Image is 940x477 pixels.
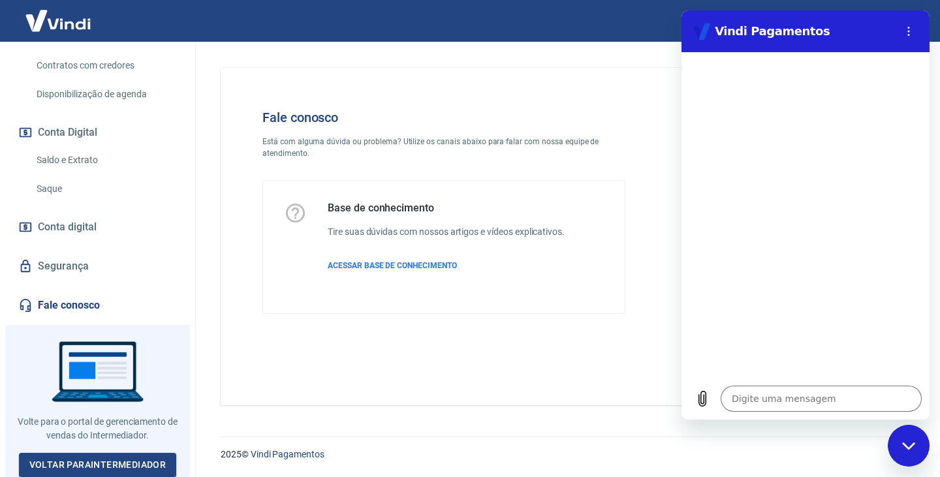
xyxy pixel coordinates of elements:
[251,449,324,459] a: Vindi Pagamentos
[16,213,180,241] a: Conta digital
[668,89,866,263] img: Fale conosco
[328,261,457,270] span: ACESSAR BASE DE CONHECIMENTO
[877,9,924,33] button: Sair
[31,81,180,108] a: Disponibilização de agenda
[31,176,180,202] a: Saque
[221,448,909,461] p: 2025 ©
[16,291,180,320] a: Fale conosco
[31,52,180,79] a: Contratos com credores
[31,147,180,174] a: Saldo e Extrato
[328,260,565,271] a: ACESSAR BASE DE CONHECIMENTO
[38,218,97,236] span: Conta digital
[681,10,930,420] iframe: Janela de mensagens
[262,110,625,125] h4: Fale conosco
[328,202,565,215] h5: Base de conhecimento
[888,425,930,467] iframe: Botão para abrir a janela de mensagens, conversa em andamento
[262,136,625,159] p: Está com alguma dúvida ou problema? Utilize os canais abaixo para falar com nossa equipe de atend...
[19,453,177,477] a: Voltar paraIntermediador
[16,118,180,147] button: Conta Digital
[16,1,101,40] img: Vindi
[16,252,180,281] a: Segurança
[328,225,565,239] h6: Tire suas dúvidas com nossos artigos e vídeos explicativos.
